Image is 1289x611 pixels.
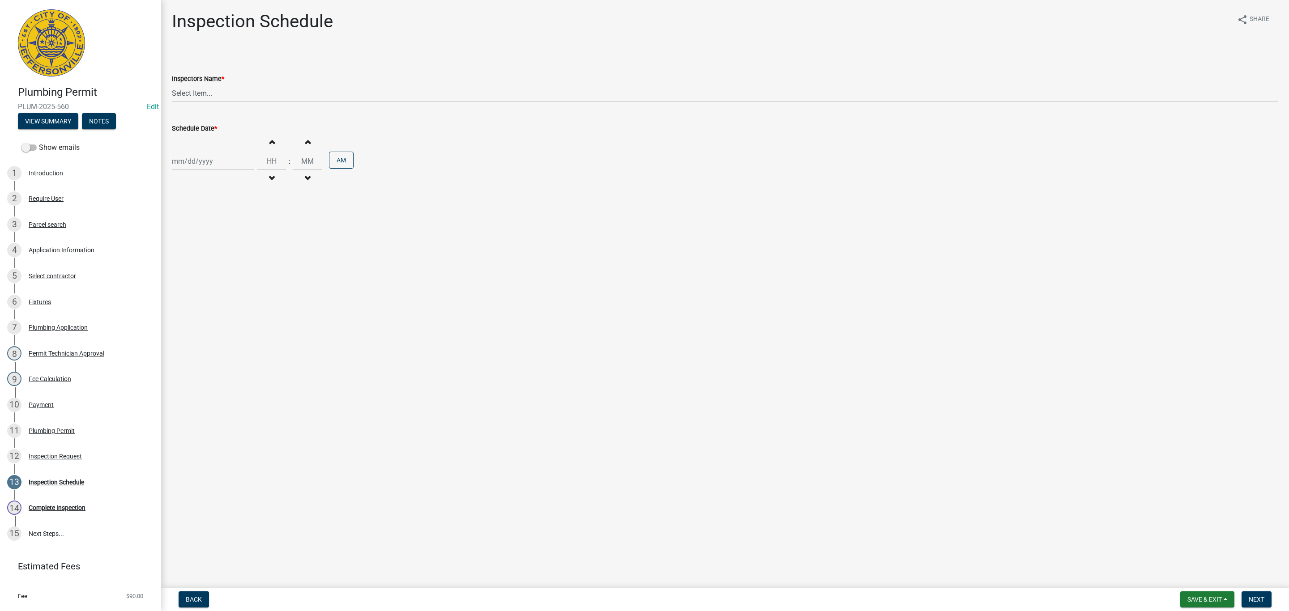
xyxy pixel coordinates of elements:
input: Hours [257,152,286,170]
div: 15 [7,526,21,541]
span: Share [1250,14,1269,25]
div: Require User [29,195,64,202]
div: 13 [7,475,21,489]
div: : [286,156,293,167]
div: 14 [7,501,21,515]
button: Notes [82,113,116,129]
span: Save & Exit [1187,596,1222,603]
div: 9 [7,372,21,386]
h4: Plumbing Permit [18,86,154,99]
div: Plumbing Application [29,324,88,331]
wm-modal-confirm: Edit Application Number [147,102,159,111]
div: Inspection Request [29,453,82,459]
button: AM [329,152,354,169]
wm-modal-confirm: Summary [18,118,78,125]
span: PLUM-2025-560 [18,102,143,111]
div: Complete Inspection [29,505,85,511]
button: Back [179,591,209,607]
div: Plumbing Permit [29,428,75,434]
span: Next [1249,596,1264,603]
span: Fee [18,593,27,599]
label: Show emails [21,142,80,153]
label: Schedule Date [172,126,217,132]
input: Minutes [293,152,322,170]
div: Introduction [29,170,63,176]
span: $90.00 [126,593,143,599]
img: City of Jeffersonville, Indiana [18,9,85,76]
div: 7 [7,320,21,335]
input: mm/dd/yyyy [172,152,254,170]
div: Inspection Schedule [29,479,84,485]
div: 6 [7,295,21,309]
div: Application Information [29,247,94,253]
button: Save & Exit [1180,591,1234,607]
button: shareShare [1230,11,1276,28]
span: Back [186,596,202,603]
div: Fee Calculation [29,376,71,382]
div: 1 [7,166,21,180]
div: 3 [7,217,21,232]
a: Edit [147,102,159,111]
div: Fixtures [29,299,51,305]
div: 11 [7,424,21,438]
div: 4 [7,243,21,257]
div: 12 [7,449,21,463]
div: 2 [7,191,21,206]
h1: Inspection Schedule [172,11,333,32]
button: Next [1242,591,1272,607]
div: 5 [7,269,21,283]
a: Estimated Fees [7,557,147,575]
div: Parcel search [29,221,66,228]
div: Permit Technician Approval [29,350,104,356]
i: share [1237,14,1248,25]
div: Payment [29,402,54,408]
button: View Summary [18,113,78,129]
div: 10 [7,398,21,412]
div: 8 [7,346,21,361]
div: Select contractor [29,273,76,279]
label: Inspectors Name [172,76,224,82]
wm-modal-confirm: Notes [82,118,116,125]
